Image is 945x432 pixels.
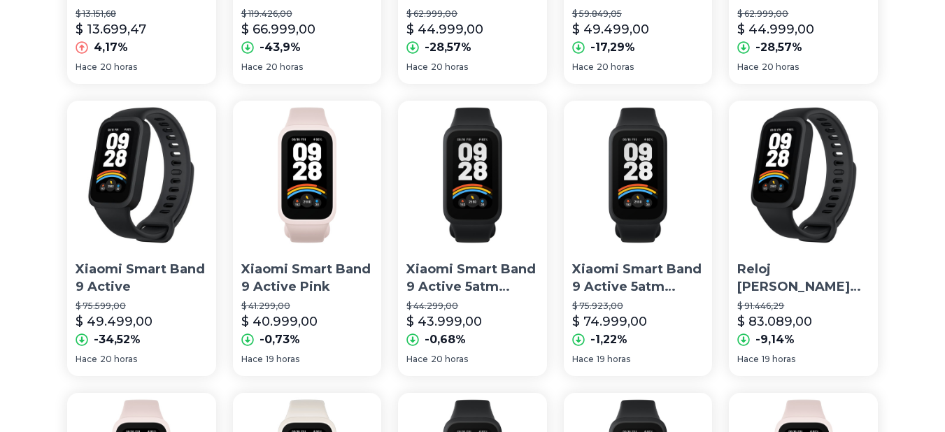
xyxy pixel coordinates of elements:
span: 19 horas [266,354,299,365]
img: Xiaomi Smart Band 9 Active 5atm Pantalla 1.47 Batería 18 Rinde Hasta Días Monitoreo De Stress Y S... [564,101,713,250]
p: -0,68% [425,331,466,348]
p: $ 49.499,00 [76,312,152,331]
span: 20 horas [100,354,137,365]
p: $ 91.446,29 [737,301,869,312]
span: 20 horas [266,62,303,73]
a: Xiaomi Smart Band 9 Active PinkXiaomi Smart Band 9 Active Pink$ 41.299,00$ 40.999,00-0,73%Hace19 ... [233,101,382,376]
p: $ 74.999,00 [572,312,647,331]
span: Hace [737,354,759,365]
span: 19 horas [762,354,795,365]
span: 20 horas [100,62,137,73]
img: Xiaomi Smart Band 9 Active [67,101,216,250]
span: Hace [572,354,594,365]
span: 20 horas [597,62,634,73]
p: $ 40.999,00 [241,312,318,331]
p: $ 44.999,00 [406,20,483,39]
p: $ 62.999,00 [406,8,539,20]
p: -0,73% [260,331,300,348]
a: Xiaomi Smart Band 9 ActiveXiaomi Smart Band 9 Active$ 75.599,00$ 49.499,00-34,52%Hace20 horas [67,101,216,376]
p: $ 75.923,00 [572,301,704,312]
p: -9,14% [755,331,795,348]
p: $ 49.499,00 [572,20,649,39]
p: Xiaomi Smart Band 9 Active [76,261,208,296]
p: $ 83.089,00 [737,312,812,331]
p: $ 75.599,00 [76,301,208,312]
p: $ 13.151,68 [76,8,208,20]
span: Hace [572,62,594,73]
p: $ 62.999,00 [737,8,869,20]
span: 20 horas [762,62,799,73]
span: Hace [406,354,428,365]
p: $ 13.699,47 [76,20,146,39]
p: -34,52% [94,331,141,348]
p: -43,9% [260,39,301,56]
span: Hace [241,62,263,73]
a: Xiaomi Smart Band 9 Active 5atm Pantalla 1.47 Batería 18 Rinde Hasta Días Monitoreo De Stress Y S... [398,101,547,376]
img: Reloj Xiaomi Smart Mi Band 9 Active 1.47 Global Español Negr [729,101,878,250]
p: $ 43.999,00 [406,312,482,331]
a: Reloj Xiaomi Smart Mi Band 9 Active 1.47 Global Español NegrReloj [PERSON_NAME] Mi Band 9 Active ... [729,101,878,376]
span: 20 horas [431,62,468,73]
p: $ 41.299,00 [241,301,374,312]
p: $ 59.849,05 [572,8,704,20]
span: Hace [737,62,759,73]
a: Xiaomi Smart Band 9 Active 5atm Pantalla 1.47 Batería 18 Rinde Hasta Días Monitoreo De Stress Y S... [564,101,713,376]
p: Xiaomi Smart Band 9 Active Pink [241,261,374,296]
p: $ 66.999,00 [241,20,315,39]
span: Hace [76,354,97,365]
img: Xiaomi Smart Band 9 Active 5atm Pantalla 1.47 Batería 18 Rinde Hasta Días Monitoreo De Stress Y S... [398,101,547,250]
p: -28,57% [425,39,471,56]
p: -1,22% [590,331,627,348]
span: 20 horas [431,354,468,365]
span: Hace [241,354,263,365]
span: Hace [406,62,428,73]
p: Xiaomi Smart Band 9 Active 5atm Pantalla 1.47 Batería 18 [PERSON_NAME] Hasta [PERSON_NAME] Monito... [406,261,539,296]
img: Xiaomi Smart Band 9 Active Pink [233,101,382,250]
p: Xiaomi Smart Band 9 Active 5atm Pantalla 1.47 Batería 18 [PERSON_NAME] Hasta [PERSON_NAME] Monito... [572,261,704,296]
p: -17,29% [590,39,635,56]
p: 4,17% [94,39,128,56]
span: Hace [76,62,97,73]
p: $ 44.299,00 [406,301,539,312]
span: 19 horas [597,354,630,365]
p: Reloj [PERSON_NAME] Mi Band 9 Active 1.47 Global Español Negr [737,261,869,296]
p: $ 119.426,00 [241,8,374,20]
p: -28,57% [755,39,802,56]
p: $ 44.999,00 [737,20,814,39]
